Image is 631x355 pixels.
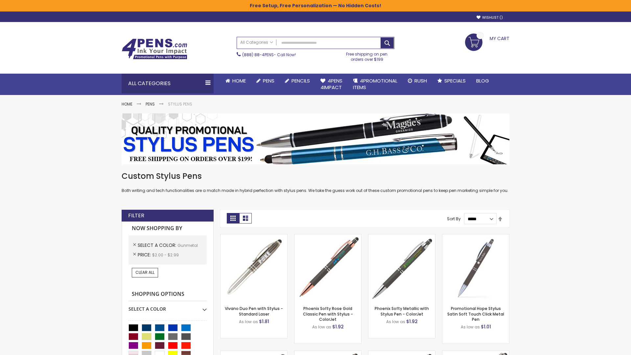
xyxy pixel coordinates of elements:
[122,171,509,194] div: Both writing and tech functionalities are a match made in hybrid perfection with stylus pens. We ...
[353,77,397,91] span: 4PROMOTIONAL ITEMS
[122,113,509,164] img: Stylus Pens
[168,101,192,107] strong: Stylus Pens
[447,216,461,222] label: Sort By
[129,287,207,301] strong: Shopping Options
[368,234,435,240] a: Phoenix Softy Metallic with Stylus Pen - ColorJet-Gunmetal
[152,252,179,258] span: $2.00 - $2.99
[138,251,152,258] span: Price
[294,234,361,240] a: Phoenix Softy Rose Gold Classic Pen with Stylus - ColorJet-Gunmetal
[442,234,509,240] a: Promotional Hope Stylus Satin Soft Touch Click Metal Pen-Gunmetal
[348,74,403,95] a: 4PROMOTIONALITEMS
[442,234,509,301] img: Promotional Hope Stylus Satin Soft Touch Click Metal Pen-Gunmetal
[135,270,154,275] span: Clear All
[403,74,432,88] a: Rush
[259,318,269,325] span: $1.81
[406,318,418,325] span: $1.92
[122,74,214,93] div: All Categories
[476,77,489,84] span: Blog
[461,324,480,330] span: As low as
[444,77,466,84] span: Specials
[122,101,132,107] a: Home
[471,74,494,88] a: Blog
[375,306,429,317] a: Phoenix Softy Metallic with Stylus Pen - ColorJet
[122,38,187,59] img: 4Pens Custom Pens and Promotional Products
[138,242,177,248] span: Select A Color
[128,212,144,219] strong: Filter
[294,234,361,301] img: Phoenix Softy Rose Gold Classic Pen with Stylus - ColorJet-Gunmetal
[414,77,427,84] span: Rush
[303,306,353,322] a: Phoenix Softy Rose Gold Classic Pen with Stylus - ColorJet
[232,77,246,84] span: Home
[122,171,509,181] h1: Custom Stylus Pens
[447,306,504,322] a: Promotional Hope Stylus Satin Soft Touch Click Metal Pen
[227,213,239,224] strong: Grid
[242,52,274,58] a: (888) 88-4PENS
[237,37,276,48] a: All Categories
[386,319,405,324] span: As low as
[221,234,287,301] img: Vivano Duo Pen with Stylus - Standard Laser-Gunmetal
[477,15,503,20] a: Wishlist
[129,301,207,312] div: Select A Color
[312,324,331,330] span: As low as
[292,77,310,84] span: Pencils
[132,268,158,277] a: Clear All
[332,323,344,330] span: $1.92
[146,101,155,107] a: Pens
[315,74,348,95] a: 4Pens4impact
[221,234,287,240] a: Vivano Duo Pen with Stylus - Standard Laser-Gunmetal
[263,77,274,84] span: Pens
[280,74,315,88] a: Pencils
[242,52,296,58] span: - Call Now!
[225,306,283,317] a: Vivano Duo Pen with Stylus - Standard Laser
[177,243,198,248] span: Gunmetal
[432,74,471,88] a: Specials
[368,234,435,301] img: Phoenix Softy Metallic with Stylus Pen - ColorJet-Gunmetal
[220,74,251,88] a: Home
[240,40,273,45] span: All Categories
[320,77,342,91] span: 4Pens 4impact
[251,74,280,88] a: Pens
[481,323,491,330] span: $1.01
[129,222,207,235] strong: Now Shopping by
[339,49,395,62] div: Free shipping on pen orders over $199
[239,319,258,324] span: As low as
